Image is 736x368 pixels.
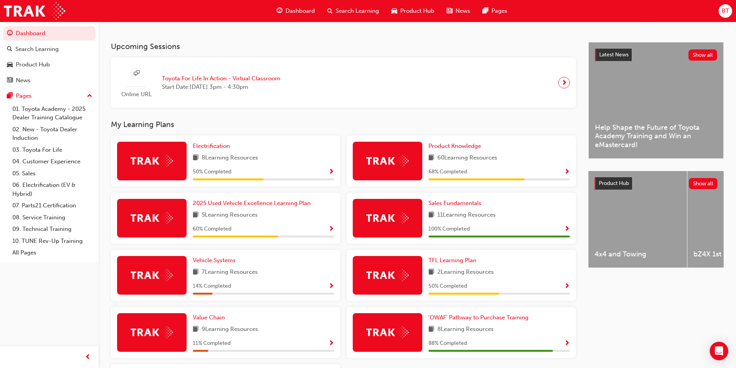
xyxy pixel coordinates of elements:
[328,169,334,176] span: Show Progress
[428,268,434,277] span: book-icon
[131,155,173,167] img: Trak
[437,153,497,163] span: 60 Learning Resources
[270,3,321,19] a: guage-iconDashboard
[564,226,570,233] span: Show Progress
[193,225,231,234] span: 60 % Completed
[321,3,385,19] a: search-iconSearch Learning
[202,210,258,220] span: 5 Learning Resources
[476,3,513,19] a: pages-iconPages
[3,89,95,103] button: Pages
[193,210,199,220] span: book-icon
[483,6,488,16] span: pages-icon
[564,167,570,177] button: Show Progress
[327,6,333,16] span: search-icon
[16,76,31,85] div: News
[428,168,467,176] span: 68 % Completed
[117,64,570,102] a: Online URLToyota For Life In Action - Virtual ClassroomStart Date:[DATE] 3pm - 4:30pm
[193,339,231,348] span: 11 % Completed
[9,103,95,124] a: 01. Toyota Academy - 2025 Dealer Training Catalogue
[9,156,95,168] a: 04. Customer Experience
[588,42,724,159] a: Latest NewsShow allHelp Shape the Future of Toyota Academy Training and Win an eMastercard!
[193,282,231,291] span: 14 % Completed
[193,325,199,334] span: book-icon
[3,26,95,41] a: Dashboard
[85,353,91,362] span: prev-icon
[385,3,440,19] a: car-iconProduct Hub
[15,45,59,54] div: Search Learning
[3,58,95,72] a: Product Hub
[447,6,452,16] span: news-icon
[328,283,334,290] span: Show Progress
[428,200,481,207] span: Sales Fundamentals
[564,283,570,290] span: Show Progress
[202,268,258,277] span: 7 Learning Resources
[193,142,233,151] a: Electrification
[428,313,532,322] a: 'OWAF' Pathway to Purchase Training
[688,49,717,61] button: Show all
[599,180,629,187] span: Product Hub
[328,167,334,177] button: Show Progress
[400,7,434,15] span: Product Hub
[193,168,231,176] span: 50 % Completed
[3,42,95,56] a: Search Learning
[428,339,467,348] span: 88 % Completed
[9,223,95,235] a: 09. Technical Training
[564,282,570,291] button: Show Progress
[328,340,334,347] span: Show Progress
[9,247,95,259] a: All Pages
[131,269,173,281] img: Trak
[440,3,476,19] a: news-iconNews
[193,153,199,163] span: book-icon
[16,92,32,100] div: Pages
[286,7,315,15] span: Dashboard
[328,282,334,291] button: Show Progress
[4,2,65,20] img: Trak
[595,250,681,259] span: 4x4 and Towing
[561,77,567,88] span: next-icon
[9,212,95,224] a: 08. Service Training
[722,7,729,15] span: BT
[491,7,507,15] span: Pages
[437,268,494,277] span: 2 Learning Resources
[564,339,570,348] button: Show Progress
[193,314,225,321] span: Value Chain
[456,7,470,15] span: News
[9,200,95,212] a: 07. Parts21 Certification
[193,268,199,277] span: book-icon
[193,200,311,207] span: 2025 Used Vehicle Excellence Learning Plan
[710,342,728,360] div: Open Intercom Messenger
[3,25,95,89] button: DashboardSearch LearningProduct HubNews
[328,226,334,233] span: Show Progress
[336,7,379,15] span: Search Learning
[437,210,496,220] span: 11 Learning Resources
[193,199,314,208] a: 2025 Used Vehicle Excellence Learning Plan
[7,61,13,68] span: car-icon
[9,124,95,144] a: 02. New - Toyota Dealer Induction
[16,60,50,69] div: Product Hub
[428,325,434,334] span: book-icon
[366,155,409,167] img: Trak
[437,325,494,334] span: 8 Learning Resources
[595,49,717,61] a: Latest NewsShow all
[428,142,484,151] a: Product Knowledge
[9,179,95,200] a: 06. Electrification (EV & Hybrid)
[428,225,470,234] span: 100 % Completed
[193,142,230,149] span: Electrification
[277,6,282,16] span: guage-icon
[595,177,717,190] a: Product HubShow all
[7,30,13,37] span: guage-icon
[328,339,334,348] button: Show Progress
[366,269,409,281] img: Trak
[193,257,236,264] span: Vehicle Systems
[7,77,13,84] span: news-icon
[428,314,529,321] span: 'OWAF' Pathway to Purchase Training
[428,199,484,208] a: Sales Fundamentals
[9,144,95,156] a: 03. Toyota For Life
[7,46,12,53] span: search-icon
[428,257,476,264] span: TFL Learning Plan
[366,326,409,338] img: Trak
[193,313,228,322] a: Value Chain
[719,4,732,18] button: BT
[7,93,13,100] span: pages-icon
